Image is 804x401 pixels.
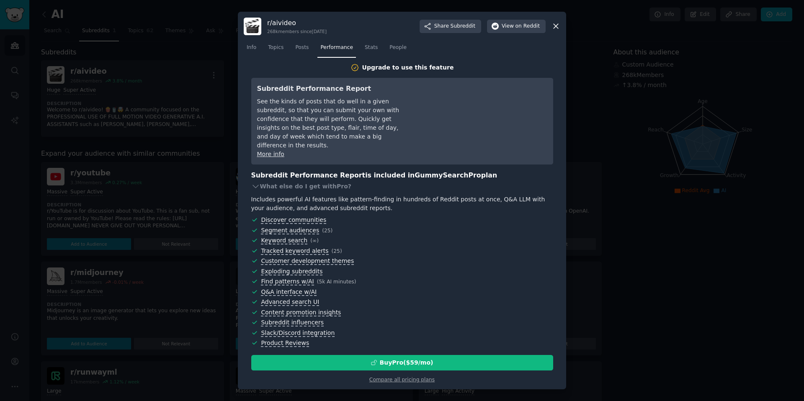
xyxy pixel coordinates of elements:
[369,377,435,383] a: Compare all pricing plans
[502,23,540,30] span: View
[261,227,319,234] span: Segment audiences
[247,44,256,51] span: Info
[310,238,319,244] span: ( ∞ )
[261,298,319,306] span: Advanced search UI
[261,339,309,347] span: Product Reviews
[515,23,540,30] span: on Reddit
[261,237,307,244] span: Keyword search
[244,18,261,35] img: aivideo
[295,44,309,51] span: Posts
[317,41,356,58] a: Performance
[332,248,342,254] span: ( 25 )
[317,279,356,285] span: ( 5k AI minutes )
[267,28,327,34] div: 268k members since [DATE]
[420,20,481,33] button: ShareSubreddit
[261,257,354,265] span: Customer development themes
[244,41,259,58] a: Info
[320,44,353,51] span: Performance
[261,309,341,316] span: Content promotion insights
[322,228,332,234] span: ( 25 )
[251,355,553,370] button: BuyPro($59/mo)
[451,23,475,30] span: Subreddit
[261,278,314,285] span: Find patterns w/AI
[265,41,286,58] a: Topics
[267,18,327,27] h3: r/ aivideo
[422,84,547,147] iframe: YouTube video player
[261,329,335,337] span: Slack/Discord integration
[261,268,322,275] span: Exploding subreddits
[251,170,553,181] h3: Subreddit Performance Report is included in plan
[251,180,553,192] div: What else do I get with Pro ?
[257,151,284,157] a: More info
[362,41,381,58] a: Stats
[292,41,312,58] a: Posts
[257,97,410,150] div: See the kinds of posts that do well in a given subreddit, so that you can submit your own with co...
[268,44,283,51] span: Topics
[257,84,410,94] h3: Subreddit Performance Report
[434,23,475,30] span: Share
[261,247,328,255] span: Tracked keyword alerts
[415,171,481,179] span: GummySearch Pro
[261,216,326,224] span: Discover communities
[261,319,324,326] span: Subreddit influencers
[389,44,407,51] span: People
[261,288,317,296] span: Q&A interface w/AI
[487,20,546,33] button: Viewon Reddit
[362,63,454,72] div: Upgrade to use this feature
[387,41,410,58] a: People
[365,44,378,51] span: Stats
[251,195,553,213] div: Includes powerful AI features like pattern-finding in hundreds of Reddit posts at once, Q&A LLM w...
[380,358,433,367] div: Buy Pro ($ 59 /mo )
